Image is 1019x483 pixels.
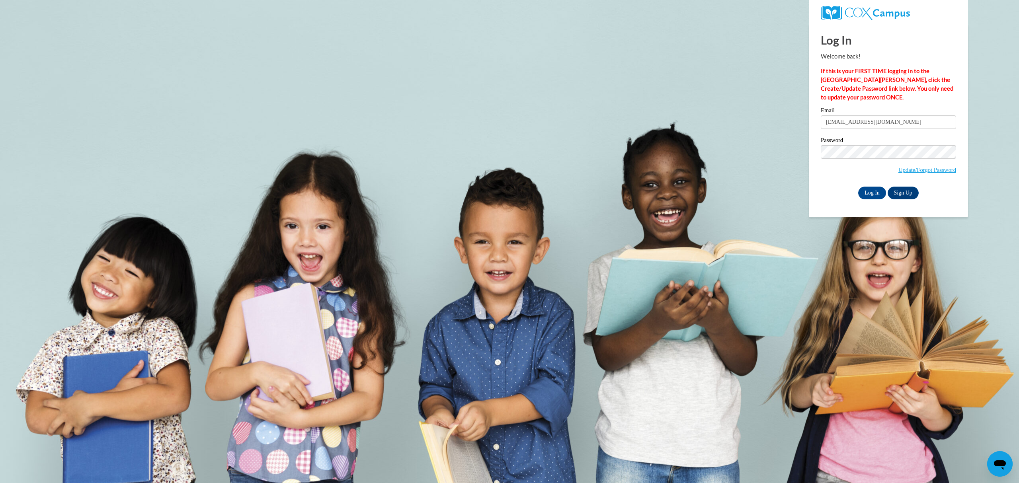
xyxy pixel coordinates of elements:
label: Email [821,107,956,115]
a: Update/Forgot Password [898,167,956,173]
h1: Log In [821,32,956,48]
label: Password [821,137,956,145]
a: Sign Up [888,187,919,199]
strong: If this is your FIRST TIME logging in to the [GEOGRAPHIC_DATA][PERSON_NAME], click the Create/Upd... [821,68,953,101]
img: COX Campus [821,6,910,20]
input: Log In [858,187,886,199]
a: COX Campus [821,6,956,20]
iframe: Button to launch messaging window [987,451,1013,477]
p: Welcome back! [821,52,956,61]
